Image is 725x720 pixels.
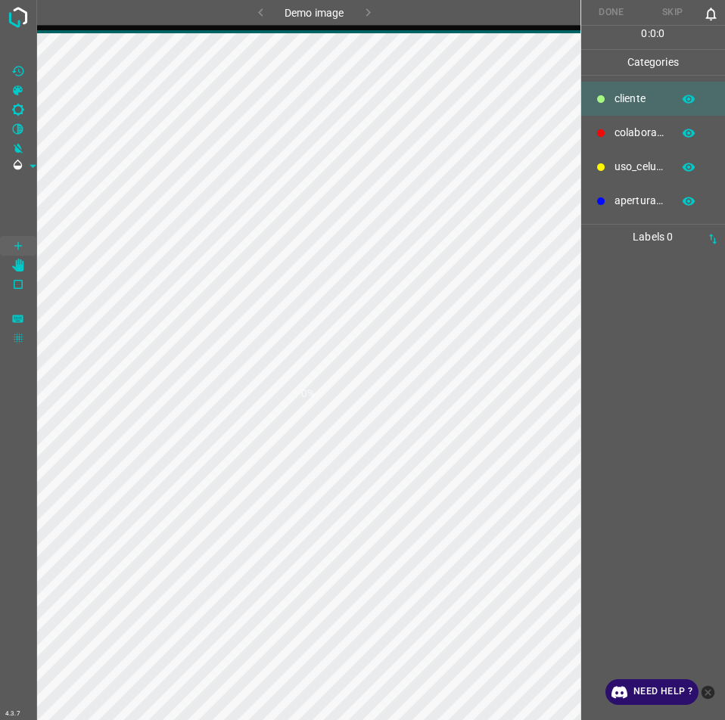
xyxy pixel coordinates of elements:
h6: Demo image [285,4,344,25]
div: 4.3.7 [2,708,24,720]
p: cliente [615,91,664,107]
button: close-help [699,679,717,705]
p: Labels 0 [586,225,721,250]
div: : : [641,26,664,49]
h1: 0% [301,386,315,402]
a: Need Help ? [605,679,699,705]
p: 0 [658,26,664,42]
p: apertura_caja [615,193,664,209]
img: logo [5,4,32,31]
p: 0 [641,26,647,42]
p: colaborador [615,125,664,141]
p: 0 [650,26,656,42]
p: uso_celular [615,159,664,175]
